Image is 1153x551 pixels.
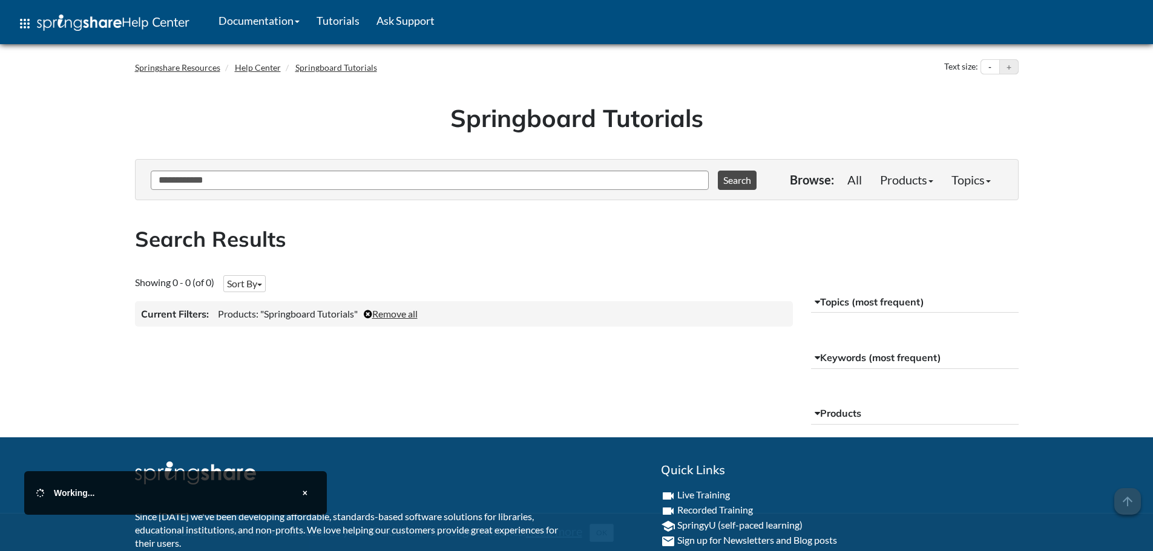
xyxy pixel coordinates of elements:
i: school [661,519,675,533]
p: Since [DATE] we've been developing affordable, standards-based software solutions for libraries, ... [135,510,568,550]
a: apps Help Center [9,5,198,42]
a: SpringyU (self-paced learning) [677,519,803,530]
a: Springshare Resources [135,62,220,73]
button: Decrease text size [981,60,999,74]
a: Products [871,168,942,192]
a: Live Training [677,489,730,500]
span: "Springboard Tutorials" [260,308,358,319]
h1: Springboard Tutorials [144,101,1010,135]
button: Close [295,483,315,503]
a: Tutorials [308,5,368,36]
a: Sign up for Newsletters and Blog posts [677,534,837,546]
a: Ask Support [368,5,443,36]
i: videocam [661,504,675,518]
a: Recorded Training [677,504,753,515]
div: This site uses cookies as well as records your IP address for usage statistics. [123,523,1031,542]
a: Read more [526,524,582,538]
a: All [838,168,871,192]
h2: Search Results [135,224,1019,254]
h2: Quick Links [661,461,1019,478]
button: Products [811,403,1019,425]
span: Products: [218,308,258,319]
span: Help Center [122,14,189,30]
button: Keywords (most frequent) [811,347,1019,369]
span: Showing 0 - 0 (of 0) [135,276,214,288]
a: arrow_upward [1114,489,1141,504]
a: Help Center [235,62,281,73]
span: apps [18,16,32,31]
a: Documentation [210,5,308,36]
button: Increase text size [1000,60,1018,74]
button: Search [718,171,757,190]
button: Sort By [223,275,266,292]
img: Springshare [135,461,256,484]
a: Remove all [364,308,418,319]
i: videocam [661,489,675,503]
div: Text size: [942,59,981,75]
button: Topics (most frequent) [811,292,1019,313]
a: Topics [942,168,1000,192]
span: arrow_upward [1114,488,1141,515]
span: Working... [54,488,94,498]
h3: Current Filters [141,307,209,321]
img: Springshare [37,15,122,31]
a: Springboard Tutorials [295,62,377,73]
i: email [661,534,675,549]
p: Browse: [790,171,834,188]
button: Close [590,524,614,542]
